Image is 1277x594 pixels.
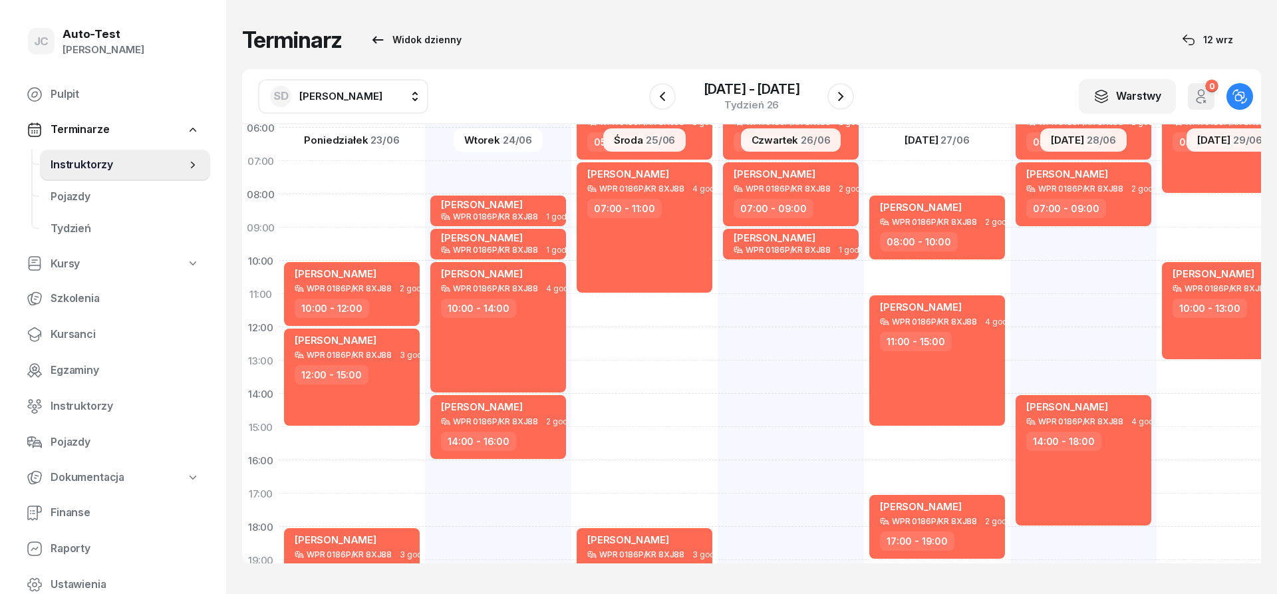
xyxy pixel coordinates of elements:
[503,135,532,145] span: 24/06
[599,184,684,193] div: WPR 0186P/KR 8XJ88
[464,135,500,145] span: Wtorek
[646,135,675,145] span: 25/06
[242,244,279,277] div: 10:00
[1026,432,1101,451] div: 14:00 - 18:00
[1197,135,1230,145] span: [DATE]
[1173,267,1254,280] span: [PERSON_NAME]
[1131,184,1160,194] span: 2 godz.
[1182,32,1233,48] div: 12 wrz
[258,79,428,114] button: SD[PERSON_NAME]
[1093,88,1161,105] div: Warstwy
[400,284,428,293] span: 2 godz.
[242,178,279,211] div: 08:00
[453,245,538,254] div: WPR 0186P/KR 8XJ88
[295,299,369,318] div: 10:00 - 12:00
[307,351,392,359] div: WPR 0186P/KR 8XJ88
[1205,79,1218,92] div: 0
[304,135,368,145] span: Poniedziałek
[307,550,392,559] div: WPR 0186P/KR 8XJ88
[51,504,200,521] span: Finanse
[295,533,376,546] span: [PERSON_NAME]
[546,245,573,255] span: 1 godz.
[242,28,342,52] h1: Terminarz
[985,317,1014,327] span: 4 godz.
[704,82,800,96] div: [DATE] [DATE]
[242,410,279,444] div: 15:00
[370,135,399,145] span: 23/06
[242,144,279,178] div: 07:00
[892,218,977,226] div: WPR 0186P/KR 8XJ88
[273,90,289,102] span: SD
[242,510,279,543] div: 18:00
[587,533,669,546] span: [PERSON_NAME]
[752,135,799,145] span: Czwartek
[16,283,210,315] a: Szkolenia
[16,78,210,110] a: Pulpit
[299,90,382,102] span: [PERSON_NAME]
[892,317,977,326] div: WPR 0186P/KR 8XJ88
[599,550,684,559] div: WPR 0186P/KR 8XJ88
[880,301,962,313] span: [PERSON_NAME]
[1173,299,1247,318] div: 10:00 - 13:00
[453,212,538,221] div: WPR 0186P/KR 8XJ88
[51,540,200,557] span: Raporty
[40,213,210,245] a: Tydzień
[880,500,962,513] span: [PERSON_NAME]
[40,149,210,181] a: Instruktorzy
[1131,417,1161,426] span: 4 godz.
[1185,284,1270,293] div: WPR 0186P/KR 8XJ88
[242,311,279,344] div: 12:00
[16,462,210,493] a: Dokumentacja
[242,277,279,311] div: 11:00
[34,36,49,47] span: JC
[587,199,662,218] div: 07:00 - 11:00
[734,199,813,218] div: 07:00 - 09:00
[746,245,831,254] div: WPR 0186P/KR 8XJ88
[587,168,669,180] span: [PERSON_NAME]
[692,550,722,559] span: 3 godz.
[441,267,523,280] span: [PERSON_NAME]
[801,135,830,145] span: 26/06
[16,497,210,529] a: Finanse
[734,168,815,180] span: [PERSON_NAME]
[1051,135,1084,145] span: [DATE]
[51,326,200,343] span: Kursanci
[307,284,392,293] div: WPR 0186P/KR 8XJ88
[242,444,279,477] div: 16:00
[1038,184,1123,193] div: WPR 0186P/KR 8XJ88
[692,184,722,194] span: 4 godz.
[546,417,575,426] span: 2 godz.
[16,426,210,458] a: Pojazdy
[242,344,279,377] div: 13:00
[242,477,279,510] div: 17:00
[892,517,977,525] div: WPR 0186P/KR 8XJ88
[51,86,200,103] span: Pulpit
[1079,79,1176,114] button: Warstwy
[453,417,538,426] div: WPR 0186P/KR 8XJ88
[1038,417,1123,426] div: WPR 0186P/KR 8XJ88
[51,398,200,415] span: Instruktorzy
[242,211,279,244] div: 09:00
[63,41,144,59] div: [PERSON_NAME]
[940,135,969,145] span: 27/06
[40,181,210,213] a: Pojazdy
[242,543,279,577] div: 19:00
[358,27,474,53] button: Widok dzienny
[51,469,124,486] span: Dokumentacja
[295,334,376,347] span: [PERSON_NAME]
[905,135,938,145] span: [DATE]
[880,201,962,214] span: [PERSON_NAME]
[16,249,210,279] a: Kursy
[546,212,573,222] span: 1 godz.
[1026,168,1108,180] span: [PERSON_NAME]
[441,299,516,318] div: 10:00 - 14:00
[985,218,1014,227] span: 2 godz.
[295,365,368,384] div: 12:00 - 15:00
[453,284,538,293] div: WPR 0186P/KR 8XJ88
[1026,400,1108,413] span: [PERSON_NAME]
[839,245,866,255] span: 1 godz.
[734,231,815,244] span: [PERSON_NAME]
[51,121,109,138] span: Terminarze
[16,355,210,386] a: Egzaminy
[880,232,958,251] div: 08:00 - 10:00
